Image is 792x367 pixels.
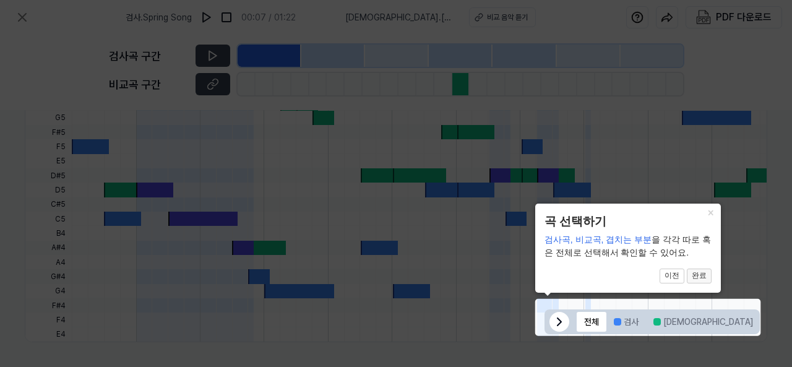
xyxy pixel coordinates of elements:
button: 완료 [687,269,712,283]
button: 전체 [577,312,606,332]
button: Close [701,204,721,221]
button: [DEMOGRAPHIC_DATA] [646,312,760,332]
button: 이전 [660,269,684,283]
button: 검사 [606,312,646,332]
span: 검사곡, 비교곡, 겹치는 부분 [544,235,652,244]
header: 곡 선택하기 [544,213,712,231]
div: 을 각각 따로 혹은 전체로 선택해서 확인할 수 있어요. [544,233,712,259]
